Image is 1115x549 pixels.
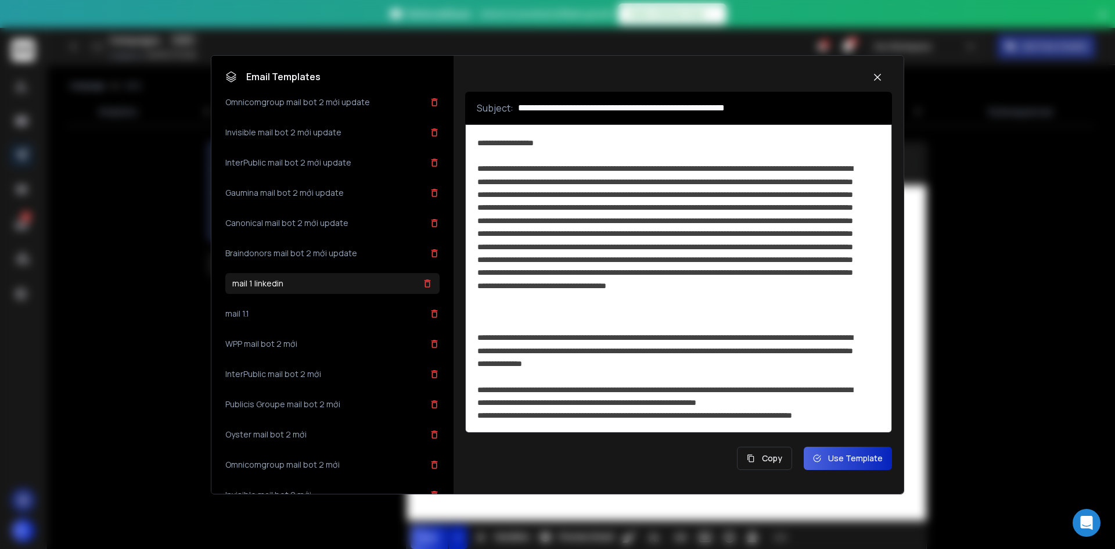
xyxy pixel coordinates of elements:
[225,247,357,259] h3: Braindonors mail bot 2 mới update
[225,96,370,108] h3: Omnicomgroup mail bot 2 mới update
[225,308,249,320] h3: mail 1.1
[804,447,892,470] button: Use Template
[225,187,344,199] h3: Gaumina mail bot 2 mới update
[225,70,321,84] h1: Email Templates
[737,447,792,470] button: Copy
[477,101,513,115] p: Subject:
[225,157,351,168] h3: InterPublic mail bot 2 mới update
[225,368,321,380] h3: InterPublic mail bot 2 mới
[232,278,283,289] h3: mail 1 linkedin
[225,127,341,138] h3: Invisible mail bot 2 mới update
[225,338,297,350] h3: WPP mail bot 2 mới
[225,489,311,501] h3: Invisible mail bot 2 mới
[1073,509,1100,537] div: Open Intercom Messenger
[225,399,340,410] h3: Publicis Groupe mail bot 2 mới
[225,429,307,440] h3: Oyster mail bot 2 mới
[225,459,340,471] h3: Omnicomgroup mail bot 2 mới
[225,217,348,229] h3: Canonical mail bot 2 mới update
